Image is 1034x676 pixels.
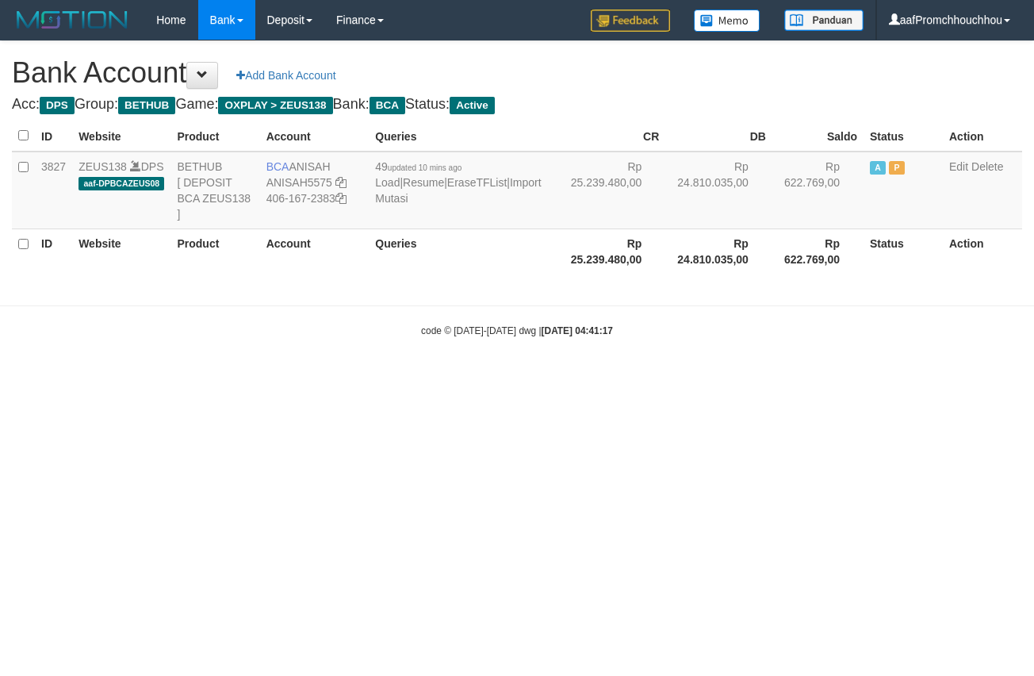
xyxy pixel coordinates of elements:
td: Rp 25.239.480,00 [559,152,666,229]
th: Website [72,121,170,152]
span: DPS [40,97,75,114]
th: Status [864,229,943,274]
a: Load [375,176,400,189]
td: Rp 24.810.035,00 [665,152,772,229]
th: Action [943,229,1022,274]
a: Add Bank Account [226,62,346,89]
span: 49 [375,160,461,173]
span: Active [870,161,886,175]
th: Saldo [772,121,864,152]
th: Account [260,229,370,274]
strong: [DATE] 04:41:17 [542,325,613,336]
span: BCA [266,160,289,173]
th: ID [35,229,72,274]
th: CR [559,121,666,152]
span: | | | [375,160,541,205]
a: Resume [403,176,444,189]
a: Delete [971,160,1003,173]
span: aaf-DPBCAZEUS08 [79,177,164,190]
img: Button%20Memo.svg [694,10,760,32]
a: Import Mutasi [375,176,541,205]
span: OXPLAY > ZEUS138 [218,97,332,114]
th: Queries [369,121,558,152]
span: updated 10 mins ago [388,163,461,172]
img: Feedback.jpg [591,10,670,32]
th: Product [170,121,259,152]
th: Product [170,229,259,274]
span: BETHUB [118,97,175,114]
th: Rp 25.239.480,00 [559,229,666,274]
a: EraseTFList [447,176,507,189]
td: 3827 [35,152,72,229]
th: DB [665,121,772,152]
td: ANISAH 406-167-2383 [260,152,370,229]
td: BETHUB [ DEPOSIT BCA ZEUS138 ] [170,152,259,229]
td: Rp 622.769,00 [772,152,864,229]
img: MOTION_logo.png [12,8,132,32]
th: Website [72,229,170,274]
a: ZEUS138 [79,160,127,173]
small: code © [DATE]-[DATE] dwg | [421,325,613,336]
td: DPS [72,152,170,229]
h4: Acc: Group: Game: Bank: Status: [12,97,1022,113]
span: BCA [370,97,405,114]
img: panduan.png [784,10,864,31]
a: Edit [949,160,968,173]
th: Action [943,121,1022,152]
th: Account [260,121,370,152]
a: ANISAH5575 [266,176,332,189]
span: Paused [889,161,905,175]
span: Active [450,97,495,114]
th: Status [864,121,943,152]
th: Rp 24.810.035,00 [665,229,772,274]
h1: Bank Account [12,57,1022,89]
th: ID [35,121,72,152]
th: Queries [369,229,558,274]
th: Rp 622.769,00 [772,229,864,274]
